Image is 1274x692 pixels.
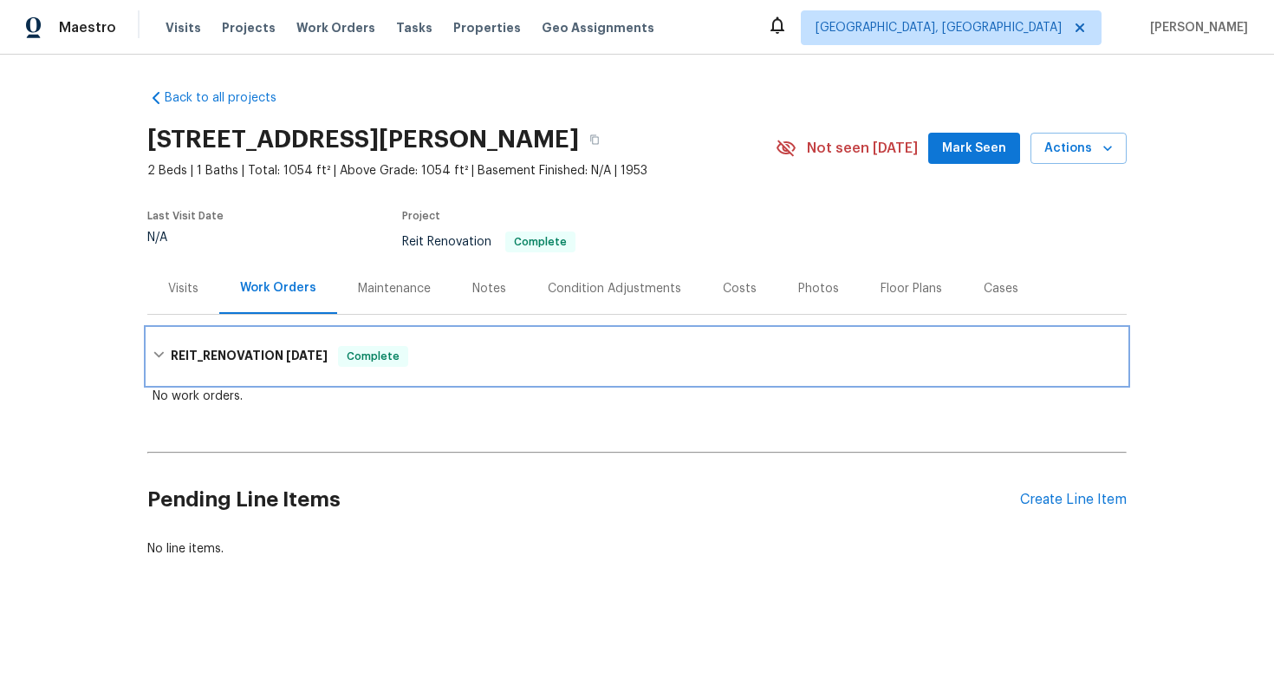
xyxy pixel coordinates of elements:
button: Actions [1030,133,1127,165]
div: Visits [168,280,198,297]
span: Actions [1044,138,1113,160]
div: Work Orders [240,279,316,297]
span: Project [402,211,440,221]
span: 2 Beds | 1 Baths | Total: 1054 ft² | Above Grade: 1054 ft² | Basement Finished: N/A | 1953 [147,162,776,180]
div: Maintenance [358,280,431,297]
button: Copy Address [579,124,610,155]
div: REIT_RENOVATION [DATE]Complete [147,329,1127,384]
div: Condition Adjustments [548,280,681,297]
span: Work Orders [296,19,375,36]
div: Create Line Item [1020,492,1127,508]
span: Not seen [DATE] [807,140,918,157]
h2: [STREET_ADDRESS][PERSON_NAME] [147,131,579,148]
span: Mark Seen [942,138,1006,160]
span: Maestro [59,19,116,36]
div: Floor Plans [881,280,942,297]
button: Mark Seen [928,133,1020,165]
span: Reit Renovation [402,236,575,248]
span: Properties [453,19,521,36]
span: Last Visit Date [147,211,224,221]
div: No line items. [147,540,1127,558]
span: Tasks [396,22,432,34]
span: [PERSON_NAME] [1143,19,1248,36]
span: Projects [222,19,276,36]
div: No work orders. [153,388,1121,405]
span: Visits [166,19,201,36]
div: Photos [798,280,839,297]
span: Complete [507,237,574,247]
div: Costs [723,280,757,297]
h6: REIT_RENOVATION [171,346,328,367]
div: Cases [984,280,1018,297]
div: Notes [472,280,506,297]
a: Back to all projects [147,89,314,107]
div: N/A [147,232,224,244]
span: Geo Assignments [542,19,654,36]
h2: Pending Line Items [147,460,1020,540]
span: [DATE] [286,349,328,362]
span: Complete [340,348,406,365]
span: [GEOGRAPHIC_DATA], [GEOGRAPHIC_DATA] [816,19,1062,36]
